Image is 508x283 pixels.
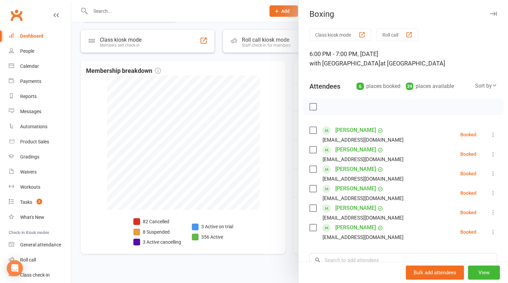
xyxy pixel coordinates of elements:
a: Workouts [9,180,71,195]
a: Product Sales [9,134,71,149]
div: Gradings [20,154,39,159]
div: [EMAIL_ADDRESS][DOMAIN_NAME] [323,214,404,222]
div: Sort by [475,82,497,90]
div: Dashboard [20,33,43,39]
div: What's New [20,215,44,220]
a: Automations [9,119,71,134]
a: Calendar [9,59,71,74]
button: Class kiosk mode [309,29,371,41]
a: General attendance kiosk mode [9,237,71,252]
div: Tasks [20,199,32,205]
a: Reports [9,89,71,104]
a: Roll call [9,252,71,268]
div: 6:00 PM - 7:00 PM, [DATE] [309,49,497,68]
div: Payments [20,79,41,84]
div: Booked [460,210,476,215]
div: 39 [406,83,413,90]
div: General attendance [20,242,61,247]
div: Calendar [20,63,39,69]
div: Messages [20,109,41,114]
div: Attendees [309,82,340,91]
div: Workouts [20,184,40,190]
a: Clubworx [8,7,25,23]
div: places available [406,82,454,91]
input: Search to add attendees [309,253,497,267]
button: View [468,266,500,280]
div: Reports [20,94,37,99]
span: 2 [37,199,42,204]
a: [PERSON_NAME] [335,144,376,155]
div: Waivers [20,169,37,175]
a: Payments [9,74,71,89]
a: Tasks 2 [9,195,71,210]
div: Open Intercom Messenger [7,260,23,276]
a: [PERSON_NAME] [335,203,376,214]
div: [EMAIL_ADDRESS][DOMAIN_NAME] [323,136,404,144]
div: Boxing [299,9,508,19]
span: at [GEOGRAPHIC_DATA] [380,60,445,67]
a: Class kiosk mode [9,268,71,283]
button: Bulk add attendees [406,266,464,280]
div: [EMAIL_ADDRESS][DOMAIN_NAME] [323,155,404,164]
a: Gradings [9,149,71,164]
div: Roll call [20,257,36,263]
div: places booked [356,82,400,91]
div: [EMAIL_ADDRESS][DOMAIN_NAME] [323,194,404,203]
span: with [GEOGRAPHIC_DATA] [309,60,380,67]
a: [PERSON_NAME] [335,125,376,136]
div: Booked [460,132,476,137]
a: [PERSON_NAME] [335,164,376,175]
a: What's New [9,210,71,225]
a: Waivers [9,164,71,180]
a: People [9,44,71,59]
div: Booked [460,171,476,176]
div: [EMAIL_ADDRESS][DOMAIN_NAME] [323,175,404,183]
div: Booked [460,191,476,195]
div: Booked [460,152,476,156]
div: Product Sales [20,139,49,144]
div: Class check-in [20,272,50,278]
div: Booked [460,230,476,234]
div: Automations [20,124,47,129]
div: 6 [356,83,364,90]
div: [EMAIL_ADDRESS][DOMAIN_NAME] [323,233,404,242]
button: Roll call [377,29,418,41]
a: [PERSON_NAME] [335,183,376,194]
a: [PERSON_NAME] [335,222,376,233]
a: Dashboard [9,29,71,44]
div: People [20,48,34,54]
a: Messages [9,104,71,119]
